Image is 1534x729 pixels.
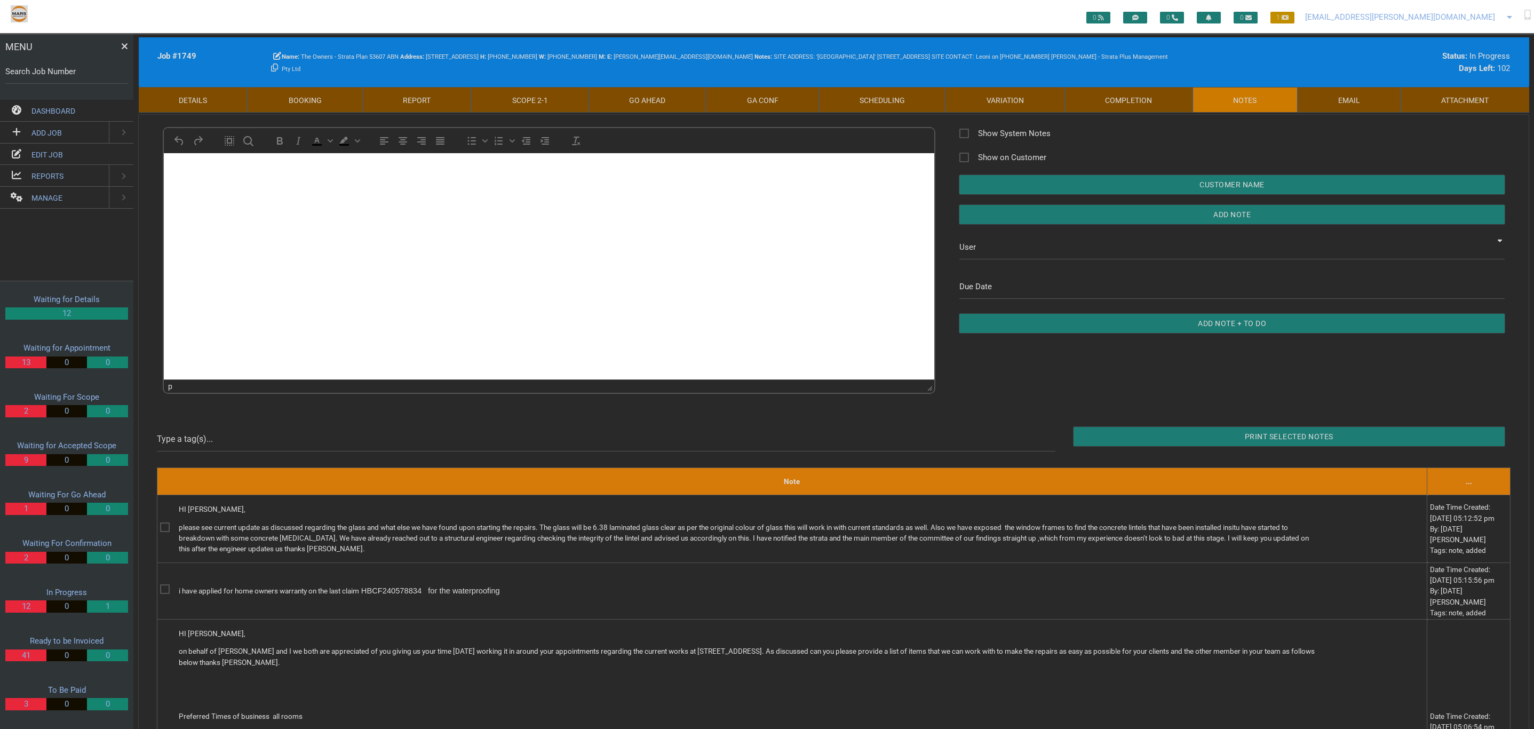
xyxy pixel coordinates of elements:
b: Days Left: [1459,64,1495,73]
div: p [168,382,172,391]
input: Customer Name [959,175,1505,194]
label: Due Date [959,281,992,293]
a: Booking [248,87,362,113]
a: Completion [1064,87,1193,113]
input: Add Note + To Do [959,314,1505,333]
td: Date Time Created: [DATE] 05:15:56 pm By: [DATE][PERSON_NAME] Tags: note, added [1427,562,1511,619]
a: 0 [46,405,87,417]
span: 0 [1160,12,1184,23]
button: Undo [170,133,188,148]
span: MENU [5,39,33,54]
a: 0 [87,405,128,417]
a: Waiting For Confirmation [22,538,112,548]
span: [PERSON_NAME][EMAIL_ADDRESS][DOMAIN_NAME] [607,53,753,60]
span: EDIT JOB [31,150,63,159]
img: s3file [11,5,28,22]
input: Type a tag(s)... [157,427,237,451]
span: Preferred Times of business all rooms [179,712,303,720]
b: Status: [1442,51,1467,61]
button: Select all [220,133,239,148]
button: Clear formatting [567,133,585,148]
div: Numbered list [490,133,516,148]
a: 0 [87,552,128,564]
a: 12 [5,307,128,320]
input: Add Note [959,205,1505,224]
button: Align center [394,133,412,148]
a: 2 [5,552,46,564]
a: 0 [46,649,87,662]
div: Press the Up and Down arrow keys to resize the editor. [927,382,933,391]
button: Bold [271,133,289,148]
label: Search Job Number [5,66,128,78]
span: ADD JOB [31,129,62,137]
a: Variation [945,87,1064,113]
a: 0 [87,356,128,369]
a: 0 [87,503,128,515]
a: 9 [5,454,46,466]
span: 0 [1234,12,1258,23]
a: Scheduling [819,87,945,113]
span: [PHONE_NUMBER] [539,53,597,60]
a: 1 [87,600,128,613]
button: Align right [412,133,431,148]
a: 0 [46,503,87,515]
div: Text color Black [308,133,335,148]
button: Italic [289,133,307,148]
button: Find and replace [239,133,257,148]
a: 0 [87,649,128,662]
a: 0 [46,600,87,613]
b: E: [607,53,612,60]
span: 1 [1270,12,1294,23]
span: HBCF240578834 for the waterproofing [359,587,500,595]
iframe: Rich Text Area [164,153,934,379]
a: 3 [5,698,46,710]
span: Show System Notes [959,127,1051,140]
span: DASHBOARD [31,107,75,115]
a: 1 [5,503,46,515]
a: GA Conf [706,87,818,113]
span: Show on Customer [959,151,1046,164]
span: [STREET_ADDRESS] [400,53,479,60]
a: Waiting For Go Ahead [28,490,106,500]
a: 2 [5,405,46,417]
a: To Be Paid [48,685,86,695]
span: Home Phone [480,53,537,60]
span: MANAGE [31,194,62,202]
span: 0 [1086,12,1110,23]
span: SITE ADDRESS: '[GEOGRAPHIC_DATA]' [STREET_ADDRESS] SITE CONTACT: Leoni on [PHONE_NUMBER] [PERSON_... [282,53,1168,73]
b: Notes: [754,53,772,60]
a: 0 [46,552,87,564]
a: Report [362,87,471,113]
a: Waiting For Scope [34,392,99,402]
td: Date Time Created: [DATE] 05:12:52 pm By: [DATE][PERSON_NAME] Tags: note, added [1427,495,1511,563]
th: Note [157,468,1427,495]
a: Waiting for Accepted Scope [17,441,116,450]
b: Address: [400,53,424,60]
button: Increase indent [536,133,554,148]
a: 41 [5,649,46,662]
a: 12 [5,600,46,613]
a: 0 [46,356,87,369]
a: Ready to be Invoiced [30,636,104,646]
p: i have applied for home owners warranty on the last claim [179,585,1317,597]
a: In Progress [46,588,87,597]
b: H: [480,53,486,60]
p: please see current update as discussed regarding the glass and what else we have found upon start... [179,522,1317,554]
b: M: [599,53,606,60]
div: In Progress 102 [1181,50,1510,74]
a: Notes [1193,87,1297,113]
a: 0 [46,698,87,710]
div: Bullet list [463,133,489,148]
a: Attachment [1401,87,1529,113]
a: 0 [87,698,128,710]
a: Scope 2-1 [471,87,588,113]
div: Background color Black [335,133,362,148]
b: W: [539,53,546,60]
a: Waiting for Details [34,295,100,304]
a: Waiting for Appointment [23,343,110,353]
b: Job # 1749 [157,51,196,61]
b: Name: [282,53,299,60]
input: Print Selected Notes [1074,427,1505,446]
a: Details [139,87,248,113]
button: Justify [431,133,449,148]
